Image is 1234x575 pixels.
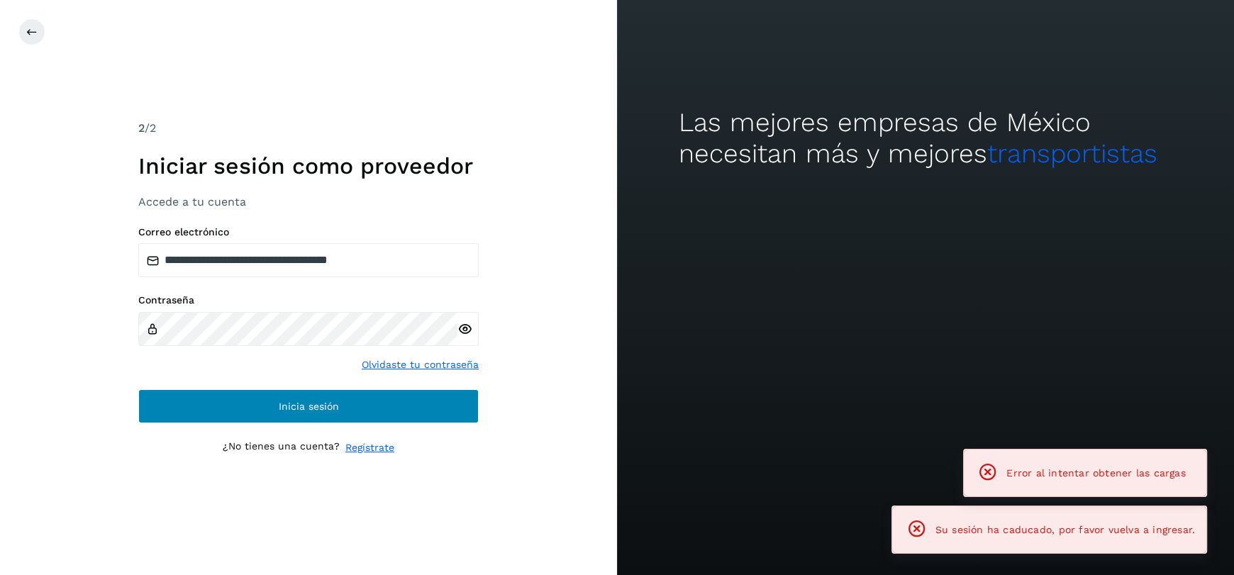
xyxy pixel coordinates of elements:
span: Inicia sesión [279,401,339,411]
a: Regístrate [345,440,394,455]
h3: Accede a tu cuenta [138,195,479,208]
label: Correo electrónico [138,226,479,238]
div: /2 [138,120,479,137]
span: Su sesión ha caducado, por favor vuelva a ingresar. [935,524,1195,535]
label: Contraseña [138,294,479,306]
p: ¿No tienes una cuenta? [223,440,340,455]
span: Error al intentar obtener las cargas [1006,467,1185,479]
h1: Iniciar sesión como proveedor [138,152,479,179]
a: Olvidaste tu contraseña [362,357,479,372]
h2: Las mejores empresas de México necesitan más y mejores [679,107,1172,170]
span: 2 [138,121,145,135]
button: Inicia sesión [138,389,479,423]
span: transportistas [987,138,1157,169]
